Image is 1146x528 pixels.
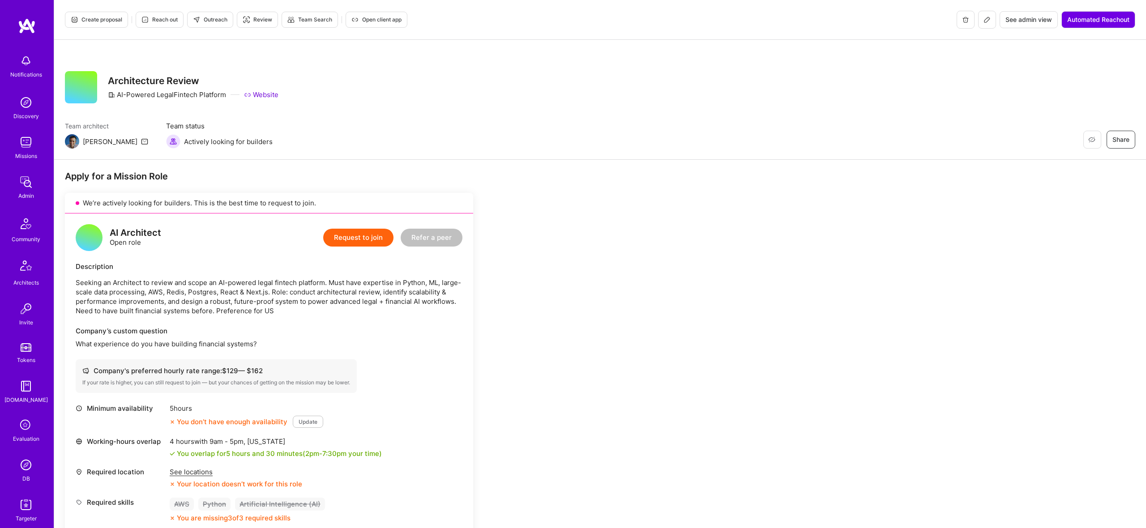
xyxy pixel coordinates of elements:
[243,16,272,24] span: Review
[10,70,42,79] div: Notifications
[17,133,35,151] img: teamwork
[13,434,39,443] div: Evaluation
[17,377,35,395] img: guide book
[17,300,35,318] img: Invite
[293,416,323,428] button: Update
[170,515,175,521] i: icon CloseOrange
[187,12,233,28] button: Outreach
[65,134,79,149] img: Team Architect
[17,456,35,474] img: Admin Search
[76,405,82,412] i: icon Clock
[15,256,37,278] img: Architects
[4,395,48,405] div: [DOMAIN_NAME]
[83,137,137,146] div: [PERSON_NAME]
[17,355,35,365] div: Tokens
[198,498,231,511] div: Python
[323,229,393,247] button: Request to join
[17,94,35,111] img: discovery
[65,170,473,182] div: Apply for a Mission Role
[166,121,273,131] span: Team status
[170,417,287,426] div: You don’t have enough availability
[1067,15,1129,24] span: Automated Reachout
[193,16,227,24] span: Outreach
[76,437,165,446] div: Working-hours overlap
[243,16,250,23] i: icon Targeter
[177,449,382,458] div: You overlap for 5 hours and 30 minutes ( your time)
[76,278,462,315] p: Seeking an Architect to review and scope an AI-powered legal fintech platform. Must have expertis...
[82,367,89,374] i: icon Cash
[16,514,37,523] div: Targeter
[82,379,350,386] div: If your rate is higher, you can still request to join — but your chances of getting on the missio...
[166,134,180,149] img: Actively looking for builders
[65,121,148,131] span: Team architect
[1061,11,1135,28] button: Automated Reachout
[108,91,115,98] i: icon CompanyGray
[65,12,128,28] button: Create proposal
[76,499,82,506] i: icon Tag
[18,191,34,200] div: Admin
[170,467,302,477] div: See locations
[71,16,122,24] span: Create proposal
[19,318,33,327] div: Invite
[17,496,35,514] img: Skill Targeter
[170,481,175,487] i: icon CloseOrange
[76,438,82,445] i: icon World
[170,404,323,413] div: 5 hours
[208,437,247,446] span: 9am - 5pm ,
[1107,131,1135,149] button: Share
[110,228,161,238] div: AI Architect
[15,151,37,161] div: Missions
[21,343,31,352] img: tokens
[282,12,338,28] button: Team Search
[76,498,165,507] div: Required skills
[76,404,165,413] div: Minimum availability
[1088,136,1095,143] i: icon EyeClosed
[170,451,175,456] i: icon Check
[13,278,39,287] div: Architects
[177,513,291,523] div: You are missing 3 of 3 required skills
[108,90,226,99] div: AI-Powered LegalFintech Platform
[170,437,382,446] div: 4 hours with [US_STATE]
[401,229,462,247] button: Refer a peer
[1005,15,1052,24] span: See admin view
[76,262,462,271] div: Description
[18,18,36,34] img: logo
[235,498,325,511] div: Artificial Intelligence (AI)
[170,479,302,489] div: Your location doesn’t work for this role
[13,111,39,121] div: Discovery
[76,339,462,349] p: What experience do you have building financial systems?
[141,16,178,24] span: Reach out
[76,326,462,336] div: Company’s custom question
[17,52,35,70] img: bell
[237,12,278,28] button: Review
[170,498,194,511] div: AWS
[1112,135,1129,144] span: Share
[12,234,40,244] div: Community
[108,75,278,86] h3: Architecture Review
[346,12,407,28] button: Open client app
[351,16,402,24] span: Open client app
[17,173,35,191] img: admin teamwork
[76,467,165,477] div: Required location
[1000,11,1058,28] button: See admin view
[141,138,148,145] i: icon Mail
[65,193,473,213] div: We’re actively looking for builders. This is the best time to request to join.
[82,366,350,375] div: Company's preferred hourly rate range: $ 129 — $ 162
[287,16,332,24] span: Team Search
[184,137,273,146] span: Actively looking for builders
[305,449,346,458] span: 2pm - 7:30pm
[244,90,278,99] a: Website
[17,417,34,434] i: icon SelectionTeam
[136,12,184,28] button: Reach out
[110,228,161,247] div: Open role
[22,474,30,483] div: DB
[15,213,37,234] img: Community
[76,468,82,475] i: icon Location
[71,16,78,23] i: icon Proposal
[170,419,175,425] i: icon CloseOrange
